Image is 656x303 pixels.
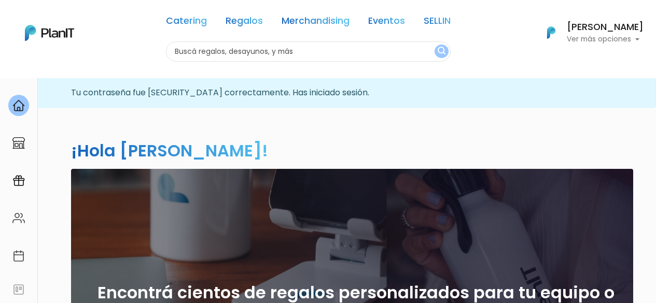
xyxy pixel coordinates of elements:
img: campaigns-02234683943229c281be62815700db0a1741e53638e28bf9629b52c665b00959.svg [12,175,25,187]
a: Eventos [368,17,405,29]
a: Catering [166,17,207,29]
a: SELLIN [424,17,451,29]
img: people-662611757002400ad9ed0e3c099ab2801c6687ba6c219adb57efc949bc21e19d.svg [12,212,25,224]
img: PlanIt Logo [25,25,74,41]
button: PlanIt Logo [PERSON_NAME] Ver más opciones [534,19,644,46]
img: PlanIt Logo [540,21,563,44]
a: Merchandising [282,17,350,29]
a: Regalos [226,17,263,29]
img: marketplace-4ceaa7011d94191e9ded77b95e3339b90024bf715f7c57f8cf31f2d8c509eaba.svg [12,137,25,149]
img: home-e721727adea9d79c4d83392d1f703f7f8bce08238fde08b1acbfd93340b81755.svg [12,99,25,112]
p: Ver más opciones [567,36,644,43]
input: Buscá regalos, desayunos, y más [166,41,451,62]
img: search_button-432b6d5273f82d61273b3651a40e1bd1b912527efae98b1b7a1b2c0702e16a8d.svg [438,47,445,56]
img: feedback-78b5a0c8f98aac82b08bfc38622c3050aee476f2c9584af64705fc4e61158814.svg [12,283,25,296]
img: calendar-87d922413cdce8b2cf7b7f5f62616a5cf9e4887200fb71536465627b3292af00.svg [12,250,25,262]
h2: ¡Hola [PERSON_NAME]! [71,139,268,162]
h6: [PERSON_NAME] [567,23,644,32]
